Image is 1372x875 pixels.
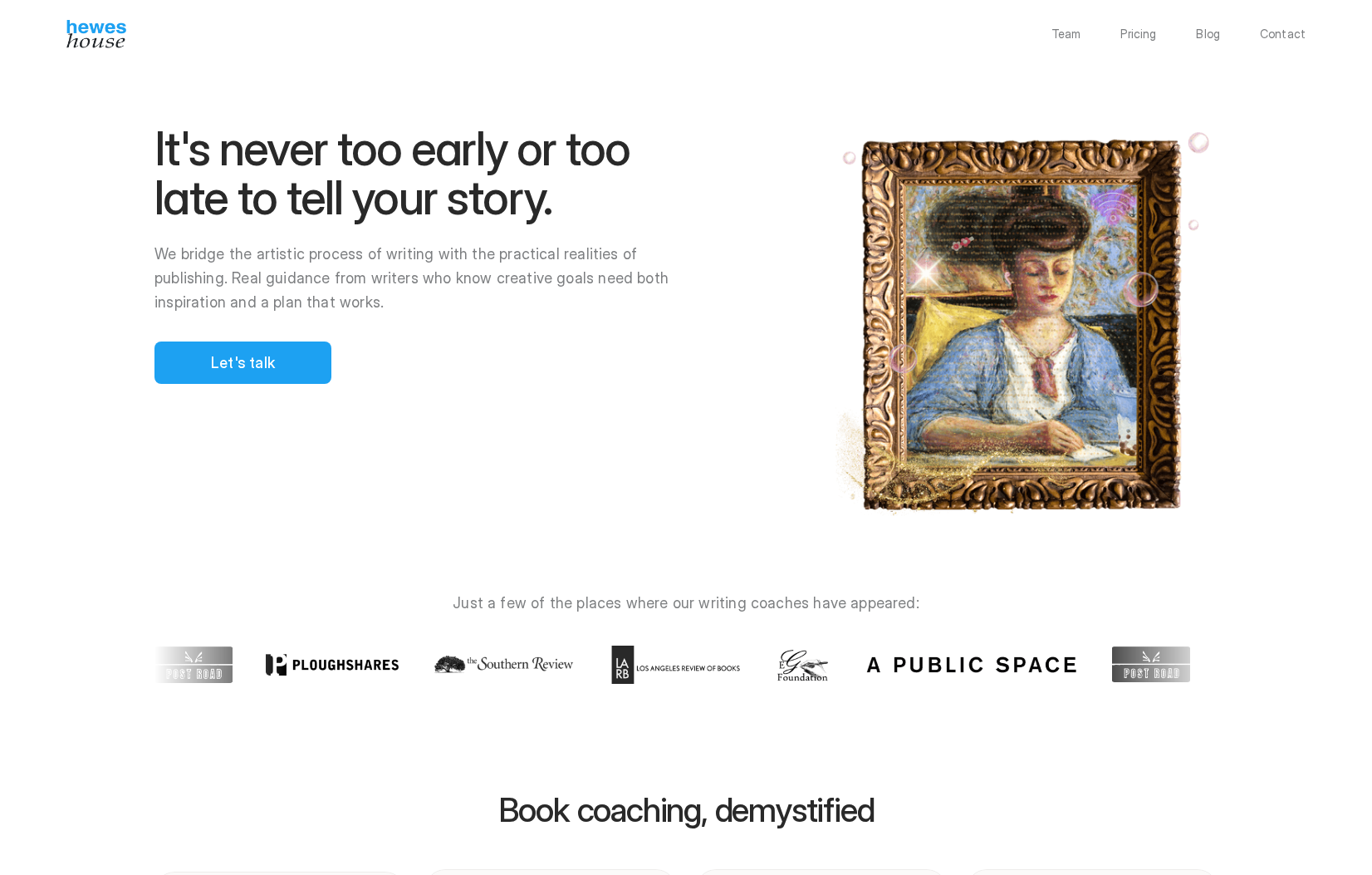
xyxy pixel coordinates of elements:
p: Book coaching, demystified [154,792,1218,829]
a: Team [1051,28,1081,40]
p: We bridge the artistic process of writing with the practical realities of publishing. Real guidan... [154,243,694,314]
p: Just a few of the places where our writing coaches have appeared: [154,596,1218,611]
a: Pricing [1120,28,1156,40]
h1: It's never too early or too late to tell your story. [154,125,694,224]
a: Blog [1196,28,1220,40]
img: Hewes House’s book coach services offer creative writing courses, writing class to learn differen... [66,20,126,48]
a: Contact [1260,28,1306,40]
